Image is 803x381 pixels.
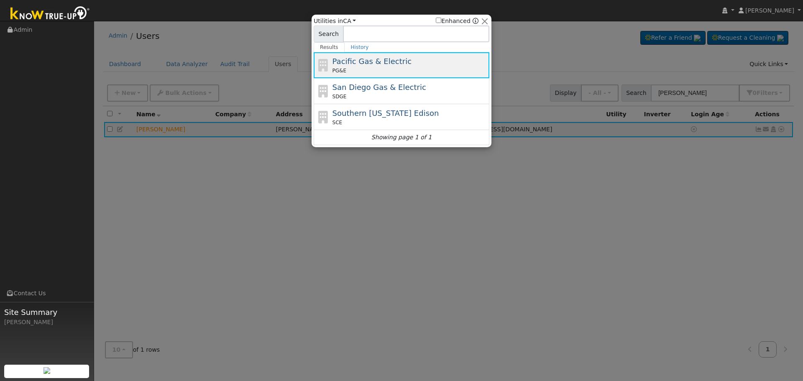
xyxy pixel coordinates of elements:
span: San Diego Gas & Electric [332,83,426,92]
a: Results [314,42,345,52]
img: Know True-Up [6,5,94,23]
img: retrieve [43,367,50,374]
i: Showing page 1 of 1 [371,133,432,142]
span: Pacific Gas & Electric [332,57,412,66]
span: SDGE [332,93,347,100]
span: Show enhanced providers [436,17,478,26]
span: [PERSON_NAME] [745,7,794,14]
div: [PERSON_NAME] [4,318,90,327]
input: Enhanced [436,18,441,23]
a: Enhanced Providers [473,18,478,24]
span: SCE [332,119,343,126]
span: Search [314,26,343,42]
span: Site Summary [4,307,90,318]
label: Enhanced [436,17,471,26]
a: CA [343,18,356,24]
span: PG&E [332,67,346,74]
span: Southern [US_STATE] Edison [332,109,439,118]
span: Utilities in [314,17,356,26]
a: History [345,42,375,52]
